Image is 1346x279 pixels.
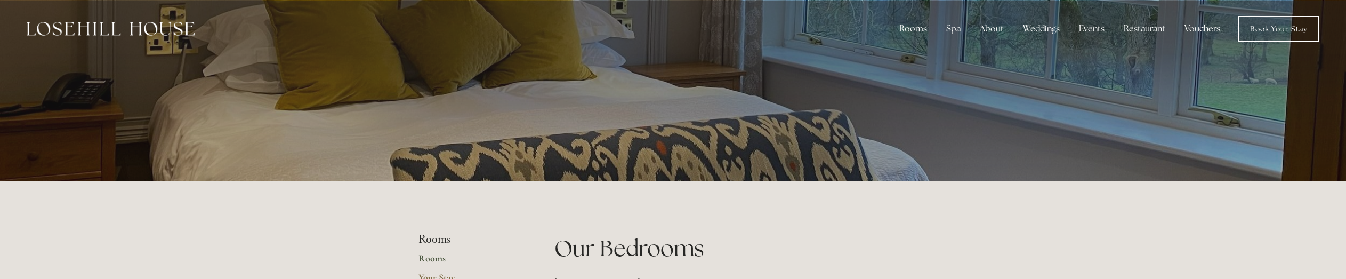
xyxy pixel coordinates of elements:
div: Weddings [1014,18,1068,39]
a: Vouchers [1176,18,1229,39]
a: Book Your Stay [1238,16,1319,42]
a: Rooms [418,252,520,272]
div: Restaurant [1115,18,1174,39]
div: Spa [938,18,969,39]
li: Rooms [418,233,520,246]
div: Events [1070,18,1113,39]
img: Losehill House [27,22,195,36]
div: Rooms [891,18,936,39]
h1: Our Bedrooms [554,233,928,264]
div: About [971,18,1012,39]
